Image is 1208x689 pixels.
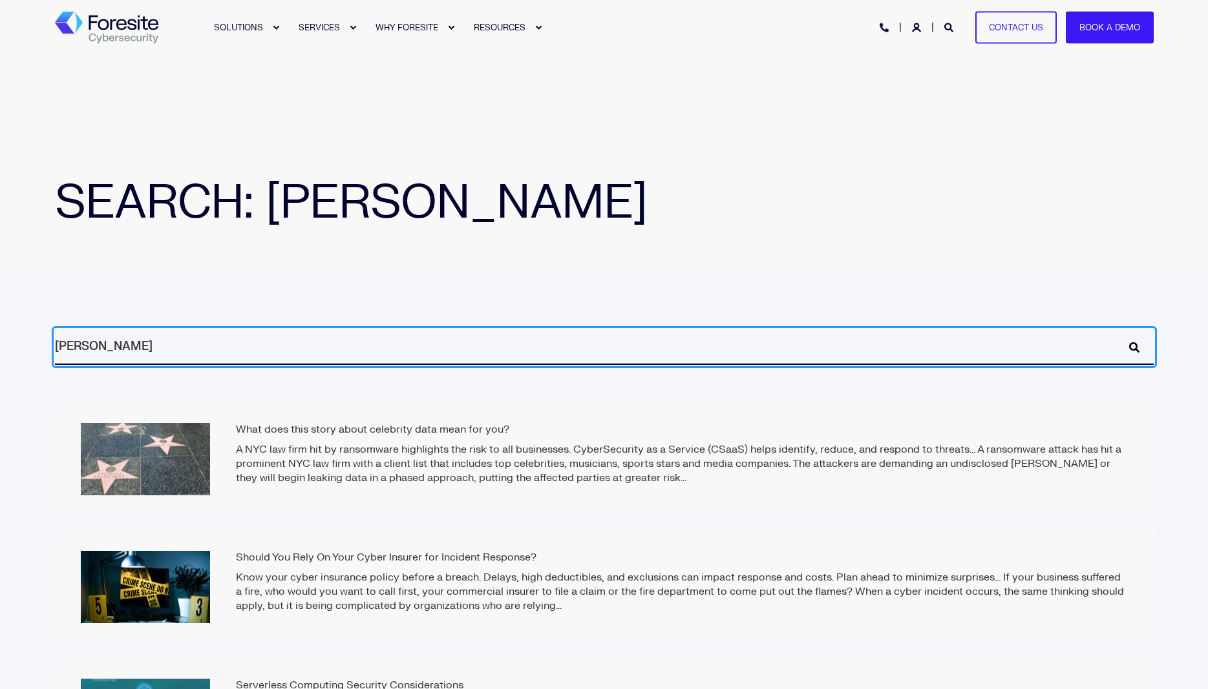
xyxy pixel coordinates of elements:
div: Expand RESOURCES [535,24,542,32]
a: Contact Us [975,11,1057,44]
span: SEARCH: [PERSON_NAME] [55,173,647,232]
span: WHY FORESITE [376,22,438,32]
a: Book a Demo [1066,11,1154,44]
img: Foresite logo, a hexagon shape of blues with a directional arrow to the right hand side, and the ... [55,12,158,44]
h2: What does this story about celebrity data mean for you? [81,423,1128,436]
div: Expand SOLUTIONS [272,24,280,32]
a: Login [912,21,924,32]
div: Expand WHY FORESITE [447,24,455,32]
a: What does this story about celebrity data mean for you? A NYC law firm hit by ransomware highligh... [55,404,1154,515]
a: Open Search [944,21,956,32]
p: Know your cyber insurance policy before a breach. Delays, high deductibles, and exclusions can im... [81,570,1128,613]
p: A NYC law firm hit by ransomware highlights the risk to all businesses. CyberSecurity as a Servic... [81,442,1128,485]
a: Should You Rely On Your Cyber Insurer for Incident Response? Know your cyber insurance policy bef... [55,531,1154,643]
a: Back to Home [55,12,158,44]
h2: Should You Rely On Your Cyber Insurer for Incident Response? [81,551,1128,564]
div: Expand SERVICES [349,24,357,32]
input: Search [55,329,1154,365]
span: RESOURCES [474,22,525,32]
button: Perform Search [1127,340,1142,355]
span: SOLUTIONS [214,22,263,32]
